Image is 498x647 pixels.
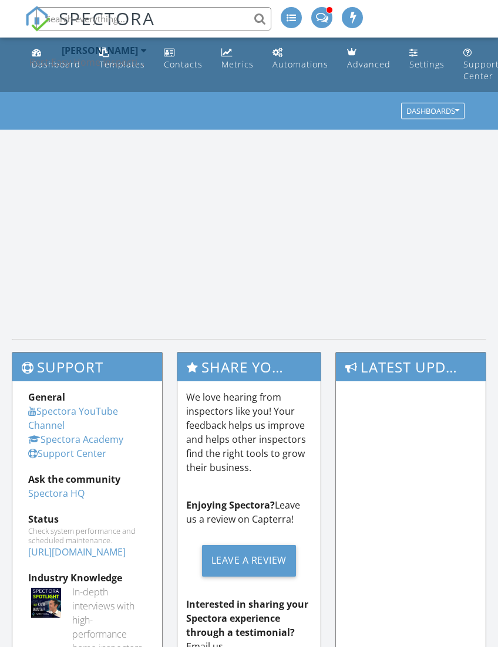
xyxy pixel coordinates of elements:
a: Settings [405,42,449,76]
a: Automations (Basic) [268,42,333,76]
strong: General [28,391,65,404]
a: Metrics [217,42,258,76]
a: Contacts [159,42,207,76]
div: [PERSON_NAME] [62,45,138,56]
a: Spectora Academy [28,433,123,446]
div: Settings [409,59,445,70]
a: Leave a Review [186,536,311,585]
a: Spectora HQ [28,487,85,500]
div: Industry Knowledge [28,571,146,585]
a: Advanced [342,42,395,76]
strong: Enjoying Spectora? [186,499,275,511]
div: Check system performance and scheduled maintenance. [28,526,146,545]
a: Spectora YouTube Channel [28,405,118,432]
div: Contacts [164,59,203,70]
button: Dashboards [401,103,465,120]
div: Metrics [221,59,254,70]
p: Leave us a review on Capterra! [186,498,311,526]
h3: Share Your Spectora Experience [177,353,320,381]
img: Spectoraspolightmain [31,588,61,618]
div: Leave a Review [202,545,296,577]
a: Support Center [28,447,106,460]
div: Advanced [347,59,391,70]
div: Status [28,512,146,526]
div: Rest Easy Home Inspections LLC [29,56,147,68]
h3: Support [12,353,162,381]
input: Search everything... [36,7,271,31]
div: Dashboards [406,107,459,116]
p: We love hearing from inspectors like you! Your feedback helps us improve and helps other inspecto... [186,390,311,475]
a: [URL][DOMAIN_NAME] [28,546,126,558]
h3: Latest Updates [336,353,486,381]
div: Automations [272,59,328,70]
strong: Interested in sharing your Spectora experience through a testimonial? [186,598,308,639]
div: Ask the community [28,472,146,486]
